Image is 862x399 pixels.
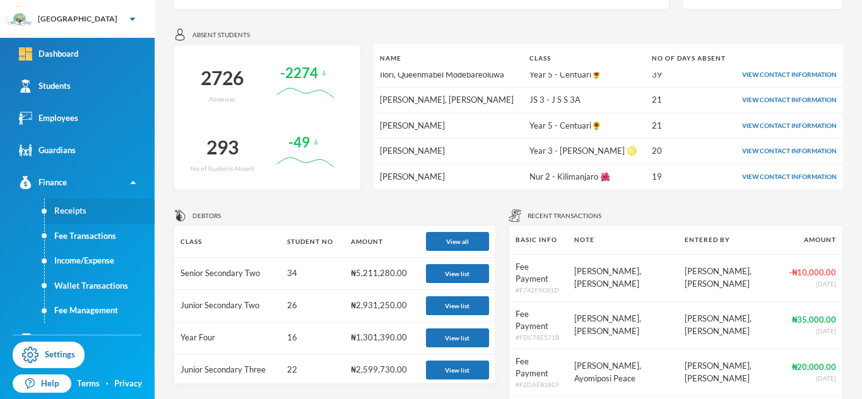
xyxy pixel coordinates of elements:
[374,164,523,189] td: [PERSON_NAME]
[646,139,734,165] td: 20
[38,13,117,25] div: [GEOGRAPHIC_DATA]
[740,172,837,182] div: View Contact Information
[13,342,85,368] a: Settings
[740,95,837,105] div: View Contact Information
[206,130,239,164] div: 293
[13,374,71,393] a: Help
[7,7,32,32] img: logo
[192,211,221,221] span: Debtors
[516,380,562,390] div: # F2DAEB18CF
[345,322,419,354] td: ₦1,301,390.00
[19,79,71,93] div: Students
[45,298,155,323] a: Fee Management
[201,61,244,95] div: 2726
[426,264,489,283] button: View list
[374,62,523,88] td: Ilori, Queenmabel Modebareoluwa
[646,113,734,139] td: 21
[174,290,281,322] td: Junior Secondary Two
[792,362,836,372] strong: ₦20,000.00
[281,258,345,290] td: 34
[45,248,155,274] a: Income/Expense
[19,144,76,157] div: Guardians
[516,333,562,342] div: # FDC78E571B
[374,44,523,72] th: Name
[523,62,646,88] td: Year 5 - Centuari🌻
[174,226,281,258] th: Class
[678,349,781,396] td: [PERSON_NAME], [PERSON_NAME]
[509,226,568,254] th: Basic Info
[528,211,601,221] span: Recent Transactions
[426,296,489,315] button: View list
[678,301,781,349] td: [PERSON_NAME], [PERSON_NAME]
[523,113,646,139] td: Year 5 - Centuari🌻
[516,308,562,333] div: Fee Payment
[646,62,734,88] td: 39
[740,121,837,130] div: View Contact Information
[426,232,489,251] button: View all
[568,301,678,349] td: [PERSON_NAME], [PERSON_NAME]
[523,139,646,165] td: Year 3 - [PERSON_NAME] ♌️
[374,113,523,139] td: [PERSON_NAME]
[281,354,345,386] td: 22
[523,44,646,72] th: Class
[288,130,310,155] div: -49
[174,322,281,354] td: Year Four
[281,290,345,322] td: 26
[174,354,281,386] td: Junior Secondary Three
[516,261,562,286] div: Fee Payment
[77,378,100,390] a: Terms
[345,226,419,258] th: Amount
[568,226,678,254] th: Note
[106,378,109,390] div: ·
[345,290,419,322] td: ₦2,931,250.00
[45,274,155,299] a: Wallet Transactions
[787,279,836,289] div: [DATE]
[678,226,781,254] th: Entered By
[789,267,836,277] strong: -₦10,000.00
[209,95,235,104] div: Absences
[646,44,734,72] th: No of days absent
[568,254,678,301] td: [PERSON_NAME], [PERSON_NAME]
[191,164,254,173] div: No of Students Absent
[426,361,489,379] button: View list
[281,226,345,258] th: Student No
[787,374,836,383] div: [DATE]
[192,30,250,40] span: Absent students
[792,315,836,325] strong: ₦35,000.00
[646,88,734,113] td: 21
[174,258,281,290] td: Senior Secondary Two
[523,88,646,113] td: JS 3 - J S S 3A
[646,164,734,189] td: 19
[568,349,678,396] td: [PERSON_NAME], Ayomiposi Peace
[516,286,562,295] div: # F742F5C01D
[374,139,523,165] td: [PERSON_NAME]
[523,164,646,189] td: Nur 2 - Kilimanjaro 🌺
[45,224,155,249] a: Fee Transactions
[345,354,419,386] td: ₦2,599,730.00
[781,226,842,254] th: Amount
[740,146,837,156] div: View Contact Information
[281,322,345,354] td: 16
[280,61,318,86] div: -2274
[345,258,419,290] td: ₦5,211,280.00
[19,333,69,346] div: Subjects
[678,254,781,301] td: [PERSON_NAME], [PERSON_NAME]
[114,378,142,390] a: Privacy
[45,199,155,224] a: Receipts
[426,328,489,347] button: View list
[787,327,836,336] div: [DATE]
[19,47,78,61] div: Dashboard
[740,70,837,79] div: View Contact Information
[374,88,523,113] td: [PERSON_NAME], [PERSON_NAME]
[19,176,67,189] div: Finance
[19,112,78,125] div: Employees
[516,356,562,380] div: Fee Payment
